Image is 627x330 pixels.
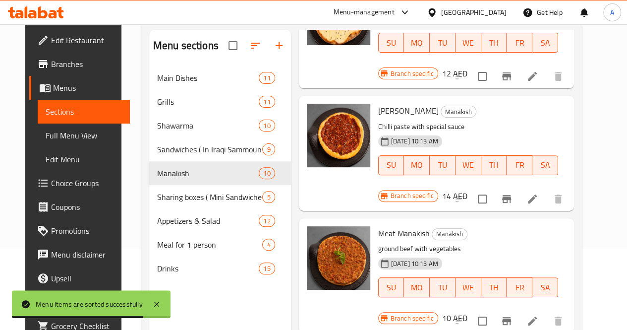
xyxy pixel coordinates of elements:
span: Promotions [51,225,122,237]
span: 11 [259,73,274,83]
span: SA [536,158,554,172]
h6: 12 AED [442,66,467,80]
span: MO [408,158,426,172]
div: Sandwiches ( In Iraqi Sammoun)9 [149,137,291,161]
a: Edit menu item [526,193,538,205]
div: Appetizers & Salad12 [149,209,291,233]
div: Manakish [441,106,476,118]
a: Menus [29,76,130,100]
span: FR [511,158,528,172]
span: Menu disclaimer [51,249,122,261]
span: 10 [259,121,274,131]
span: TH [485,158,503,172]
div: Meal for 1 person4 [149,233,291,257]
div: items [262,239,275,251]
span: Sort sections [243,34,267,58]
span: SU [383,36,400,50]
button: TU [430,277,456,297]
button: SA [532,277,558,297]
span: TH [485,36,503,50]
a: Edit Restaurant [29,28,130,52]
span: Select all sections [223,35,243,56]
a: Sections [38,100,130,124]
button: Branch-specific-item [495,65,518,88]
button: SA [532,155,558,175]
span: FR [511,280,528,295]
button: SU [378,277,404,297]
h6: 10 AED [442,311,467,325]
span: A [610,7,614,18]
span: Branches [51,58,122,70]
span: Manakish [432,228,467,240]
span: Select to update [472,189,493,209]
button: WE [456,155,481,175]
span: Select to update [472,66,493,87]
img: Mohammarah Manakish [307,104,370,167]
button: MO [404,33,430,53]
span: Sandwiches ( In Iraqi Sammoun) [157,143,263,155]
a: Upsell [29,266,130,290]
span: Drinks [157,263,259,274]
img: Meat Manakish [307,226,370,290]
span: [DATE] 10:13 AM [387,259,442,268]
button: WE [456,277,481,297]
div: Shawarma10 [149,114,291,137]
button: MO [404,155,430,175]
div: Menu items are sorted successfully [36,299,143,310]
div: [GEOGRAPHIC_DATA] [441,7,507,18]
span: Shawarma [157,120,259,132]
span: TU [434,36,452,50]
span: Choice Groups [51,177,122,189]
button: Branch-specific-item [495,187,518,211]
span: SA [536,280,554,295]
div: items [259,215,275,227]
div: Main Dishes11 [149,66,291,90]
span: 4 [263,240,274,250]
a: Full Menu View [38,124,130,147]
span: TU [434,280,452,295]
span: Appetizers & Salad [157,215,259,227]
button: SU [378,155,404,175]
div: Drinks15 [149,257,291,280]
span: Upsell [51,272,122,284]
span: MO [408,280,426,295]
span: [DATE] 10:13 AM [387,136,442,146]
span: 12 [259,216,274,226]
button: TU [430,155,456,175]
button: FR [507,33,532,53]
span: SU [383,158,400,172]
span: Meat Manakish [378,226,430,241]
span: Branch specific [387,69,438,78]
span: WE [459,280,477,295]
button: TH [481,277,507,297]
button: SU [378,33,404,53]
div: items [259,167,275,179]
span: Grills [157,96,259,108]
span: Sections [46,106,122,118]
button: FR [507,277,532,297]
span: Meal for 1 person [157,239,263,251]
button: delete [546,65,570,88]
button: Add section [267,34,291,58]
div: Manakish [157,167,259,179]
span: Main Dishes [157,72,259,84]
button: TH [481,33,507,53]
button: FR [507,155,532,175]
span: 10 [259,169,274,178]
span: Coupons [51,201,122,213]
span: 9 [263,145,274,154]
div: Menu-management [334,6,395,18]
button: WE [456,33,481,53]
a: Edit menu item [526,315,538,327]
span: Edit Menu [46,153,122,165]
span: 11 [259,97,274,107]
p: ground beef with vegetables [378,243,558,255]
span: Full Menu View [46,130,122,141]
button: SA [532,33,558,53]
a: Choice Groups [29,171,130,195]
a: Promotions [29,219,130,243]
span: 5 [263,193,274,202]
